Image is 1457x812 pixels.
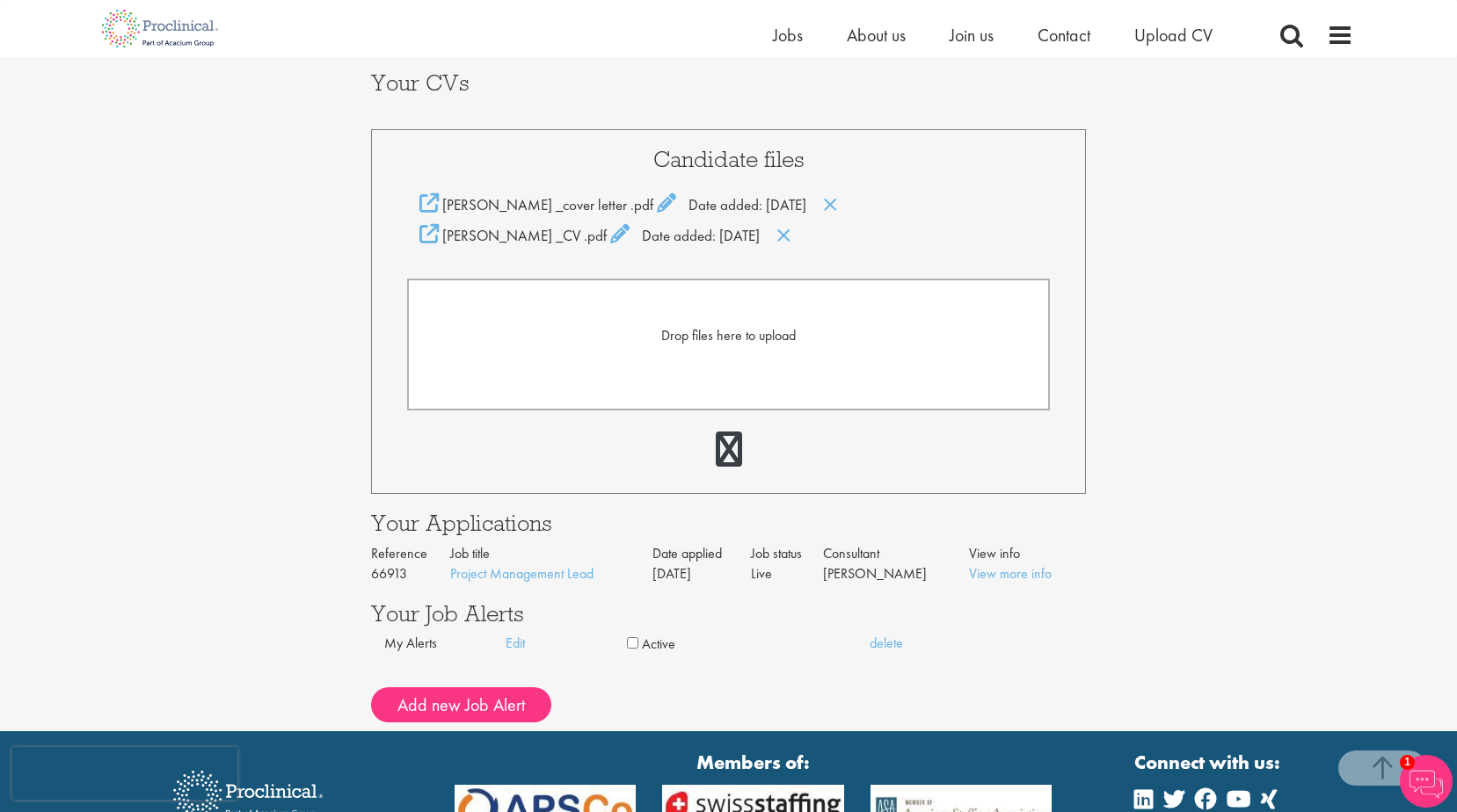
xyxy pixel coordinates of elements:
[442,195,627,214] span: [PERSON_NAME] _cover letter
[450,564,594,583] a: Project Management Lead
[407,148,1051,170] h3: Candidate files
[1134,749,1284,776] strong: Connect with us:
[407,224,1051,246] div: Date added: [DATE]
[584,226,607,245] span: .pdf
[950,24,994,47] a: Join us
[371,602,1087,625] h3: Your Job Alerts
[751,564,823,584] td: Live
[371,71,1087,94] h3: Your CVs
[823,564,970,584] td: [PERSON_NAME]
[870,634,991,654] a: delete
[652,544,751,564] th: Date applied
[1134,24,1213,47] a: Upload CV
[969,564,1052,583] a: View more info
[455,749,1053,776] strong: Members of:
[642,634,675,655] label: Active
[1400,755,1415,770] span: 1
[371,564,450,584] td: 66913
[661,326,796,344] span: Drop files here to upload
[407,193,1051,215] div: Date added: [DATE]
[442,226,580,245] span: [PERSON_NAME] _CV
[12,747,237,800] iframe: reCAPTCHA
[1400,755,1453,808] img: Chatbot
[652,564,751,584] td: [DATE]
[371,544,450,564] th: Reference
[371,511,1087,534] h3: Your Applications
[823,544,970,564] th: Consultant
[450,544,652,564] th: Job title
[1038,24,1090,47] a: Contact
[506,634,627,654] a: Edit
[384,634,506,654] div: My Alerts
[847,24,906,47] a: About us
[630,195,653,214] span: .pdf
[371,687,551,722] button: Add new Job Alert
[773,24,803,47] a: Jobs
[969,544,1086,564] th: View info
[751,544,823,564] th: Job status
